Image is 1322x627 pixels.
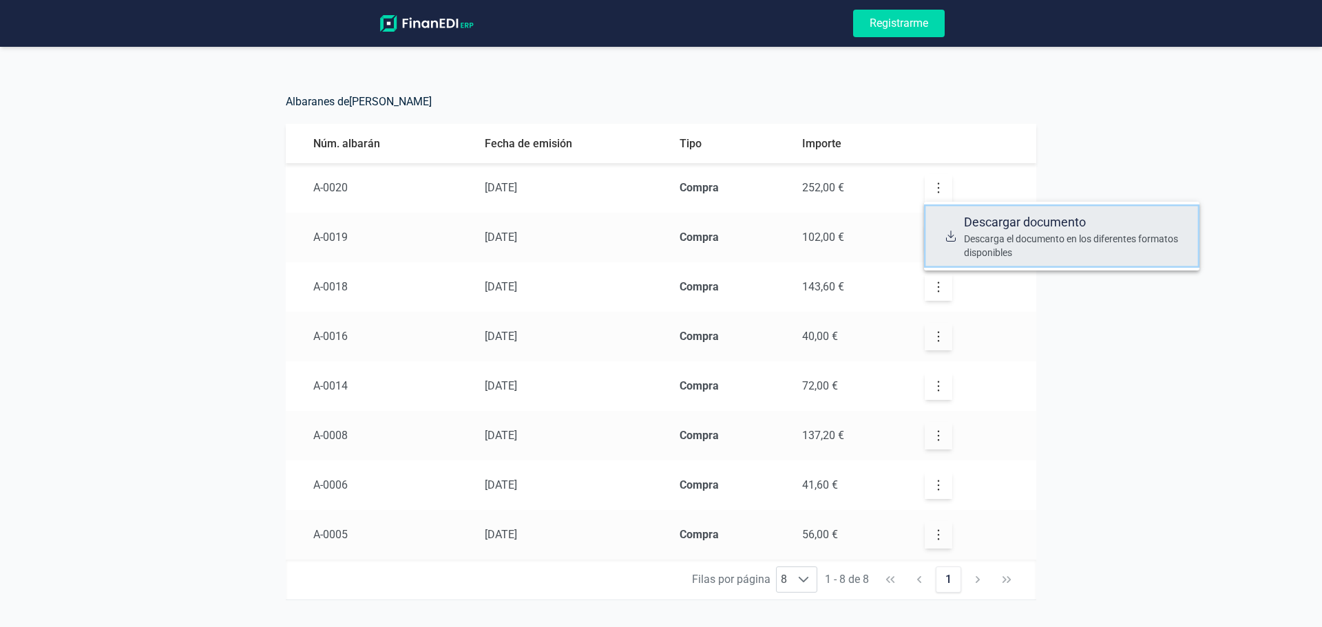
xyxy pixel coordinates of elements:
span: Fecha de emisión [485,137,572,150]
span: Núm. albarán [313,137,380,150]
span: A-0018 [313,280,348,293]
strong: Compra [680,330,719,343]
span: A-0016 [313,330,348,343]
span: [DATE] [485,231,517,244]
span: 102,00 € [802,231,844,244]
span: 72,00 € [802,379,838,392]
img: logo [377,15,476,32]
span: 56,00 € [802,528,838,541]
strong: Compra [680,379,719,392]
span: Filas por página [692,571,770,588]
span: 40,00 € [802,330,838,343]
span: [DATE] [485,280,517,293]
span: A-0006 [313,478,348,491]
span: Descarga el documento en los diferentes formatos disponibles [964,232,1188,259]
strong: Compra [680,280,719,293]
span: 41,60 € [802,478,838,491]
span: A-0005 [313,528,348,541]
span: [DATE] [485,379,517,392]
span: A-0008 [313,429,348,442]
strong: Compra [680,231,719,244]
button: Registrarme [853,10,945,37]
span: A-0019 [313,231,348,244]
h5: Albaranes de [PERSON_NAME] [286,91,1036,124]
span: [DATE] [485,478,517,491]
span: [DATE] [485,181,517,194]
span: A-0020 [313,181,348,194]
span: A-0014 [313,379,348,392]
strong: Compra [680,528,719,541]
span: 1 - 8 de 8 [819,566,874,593]
span: [DATE] [485,330,517,343]
span: 143,60 € [802,280,844,293]
button: 1 [936,566,962,593]
span: Tipo [680,137,702,150]
span: [DATE] [485,528,517,541]
span: Descargar documento [964,213,1188,232]
span: [DATE] [485,429,517,442]
strong: Compra [680,478,719,491]
strong: Compra [680,429,719,442]
span: 8 [777,567,791,592]
span: 252,00 € [802,181,844,194]
span: Importe [802,137,841,150]
strong: Compra [680,181,719,194]
span: 137,20 € [802,429,844,442]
